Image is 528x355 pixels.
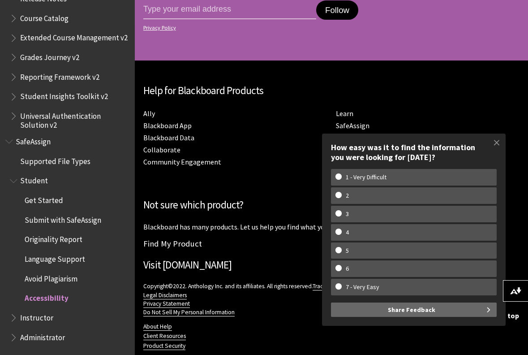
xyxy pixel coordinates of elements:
a: Client Resources [143,332,186,340]
a: Blackboard Data [143,133,194,143]
span: Language Support [25,251,85,264]
span: Course Catalog [20,11,69,23]
span: SafeAssign [16,134,51,146]
p: Blackboard has many products. Let us help you find what you need. [143,222,519,232]
input: email address [143,0,316,19]
a: Privacy Policy [143,25,409,31]
span: Extended Course Management v2 [20,30,128,43]
span: Reporting Framework v2 [20,69,99,82]
w-span: 5 [335,247,359,255]
h2: Not sure which product? [143,197,519,213]
a: Community Engagement [143,157,221,167]
div: How easy was it to find the information you were looking for [DATE]? [331,143,497,162]
a: Blackboard App [143,121,192,130]
span: Universal Authentication Solution v2 [20,108,128,130]
nav: Book outline for Blackboard SafeAssign [5,134,129,345]
p: Copyright©2022. Anthology Inc. and its affiliates. All rights reserved. [143,282,519,316]
span: Share Feedback [388,303,435,317]
a: Training and Development Manager [336,133,446,143]
w-span: 6 [335,265,359,273]
h2: Help for Blackboard Products [143,83,519,99]
w-span: 7 - Very Easy [335,283,390,291]
a: Do Not Sell My Personal Information [143,308,235,316]
a: Legal Disclaimers [143,291,187,299]
span: Student Insights Toolkit v2 [20,89,108,101]
a: Learn [336,109,353,118]
button: Follow [316,0,358,20]
a: Find My Product [143,238,202,249]
span: Originality Report [25,232,82,244]
span: Administrator [20,330,65,342]
w-span: 4 [335,229,359,236]
a: Collaborate [143,145,180,155]
a: Ally [143,109,155,118]
w-span: 3 [335,210,359,218]
span: Avoid Plagiarism [25,271,77,283]
span: Supported File Types [20,154,90,166]
w-span: 2 [335,192,359,199]
button: Share Feedback [331,303,497,317]
span: Grades Journey v2 [20,50,79,62]
a: SafeAssign [336,121,369,130]
a: Visit [DOMAIN_NAME] [143,258,232,271]
span: Submit with SafeAssign [25,212,101,225]
span: Student [20,173,48,186]
w-span: 1 - Very Difficult [335,173,397,181]
span: Accessibility [25,291,69,303]
a: About Help [143,323,172,331]
span: Instructor [20,310,53,322]
a: Trademarks [313,282,343,290]
a: Product Security [143,342,185,350]
span: Get Started [25,193,63,205]
a: Privacy Statement [143,300,190,308]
